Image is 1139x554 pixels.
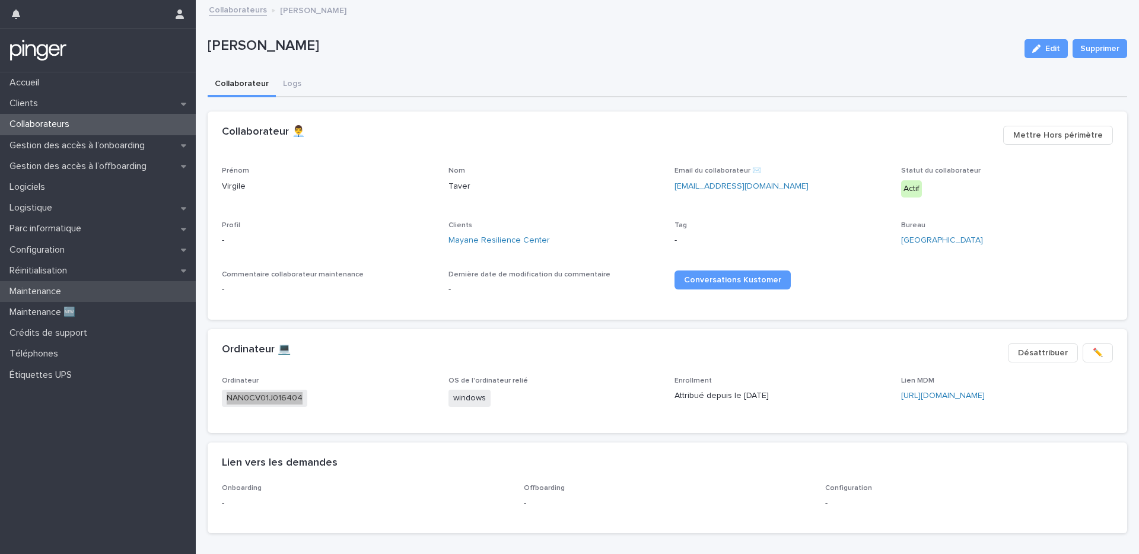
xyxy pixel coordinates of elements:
p: Attribué depuis le [DATE] [675,390,887,402]
p: Crédits de support [5,327,97,339]
p: - [222,497,510,510]
span: Enrollment [675,377,712,384]
div: Actif [901,180,922,198]
a: Collaborateurs [209,2,267,16]
p: - [222,234,434,247]
button: Désattribuer [1008,343,1078,362]
p: - [675,234,887,247]
button: Mettre Hors périmètre [1003,126,1113,145]
p: Gestion des accès à l’offboarding [5,161,156,172]
h2: Lien vers les demandes [222,457,338,470]
p: [PERSON_NAME] [208,37,1015,55]
span: Mettre Hors périmètre [1013,129,1103,141]
span: Bureau [901,222,925,229]
span: ✏️ [1093,347,1103,359]
a: [URL][DOMAIN_NAME] [901,391,985,400]
p: Virgile [222,180,434,193]
p: [PERSON_NAME] [280,3,346,16]
a: [GEOGRAPHIC_DATA] [901,234,983,247]
h2: Ordinateur 💻 [222,343,291,356]
span: Clients [448,222,472,229]
p: Étiquettes UPS [5,370,81,381]
span: Profil [222,222,240,229]
span: Tag [675,222,687,229]
p: - [222,284,434,296]
span: Nom [448,167,465,174]
span: Statut du collaborateur [901,167,981,174]
span: Lien MDM [901,377,934,384]
span: Configuration [825,485,872,492]
span: Dernière date de modification du commentaire [448,271,610,278]
span: OS de l'ordinateur relié [448,377,528,384]
button: ✏️ [1083,343,1113,362]
p: - [448,284,661,296]
p: - [825,497,1113,510]
button: Supprimer [1073,39,1127,58]
button: Edit [1025,39,1068,58]
span: Prénom [222,167,249,174]
span: Email du collaborateur ✉️ [675,167,761,174]
p: Clients [5,98,47,109]
h2: Collaborateur 👨‍💼 [222,126,305,139]
p: Logistique [5,202,62,214]
span: windows [448,390,491,407]
a: [EMAIL_ADDRESS][DOMAIN_NAME] [675,182,809,190]
span: Supprimer [1080,43,1119,55]
p: Logiciels [5,182,55,193]
button: Logs [276,72,308,97]
p: Maintenance 🆕 [5,307,85,318]
a: NAN0CV01J016404 [227,392,303,405]
p: Accueil [5,77,49,88]
p: Configuration [5,244,74,256]
span: Ordinateur [222,377,259,384]
span: Offboarding [524,485,565,492]
p: Réinitialisation [5,265,77,276]
a: Mayane Resilience Center [448,234,550,247]
p: Maintenance [5,286,71,297]
p: Gestion des accès à l’onboarding [5,140,154,151]
button: Collaborateur [208,72,276,97]
a: Conversations Kustomer [675,270,791,289]
img: mTgBEunGTSyRkCgitkcU [9,39,67,62]
p: - [524,497,812,510]
span: Désattribuer [1018,347,1068,359]
span: Onboarding [222,485,262,492]
p: Taver [448,180,661,193]
p: Téléphones [5,348,68,359]
span: Commentaire collaborateur maintenance [222,271,364,278]
span: Edit [1045,44,1060,53]
p: Collaborateurs [5,119,79,130]
p: Parc informatique [5,223,91,234]
span: Conversations Kustomer [684,276,781,284]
